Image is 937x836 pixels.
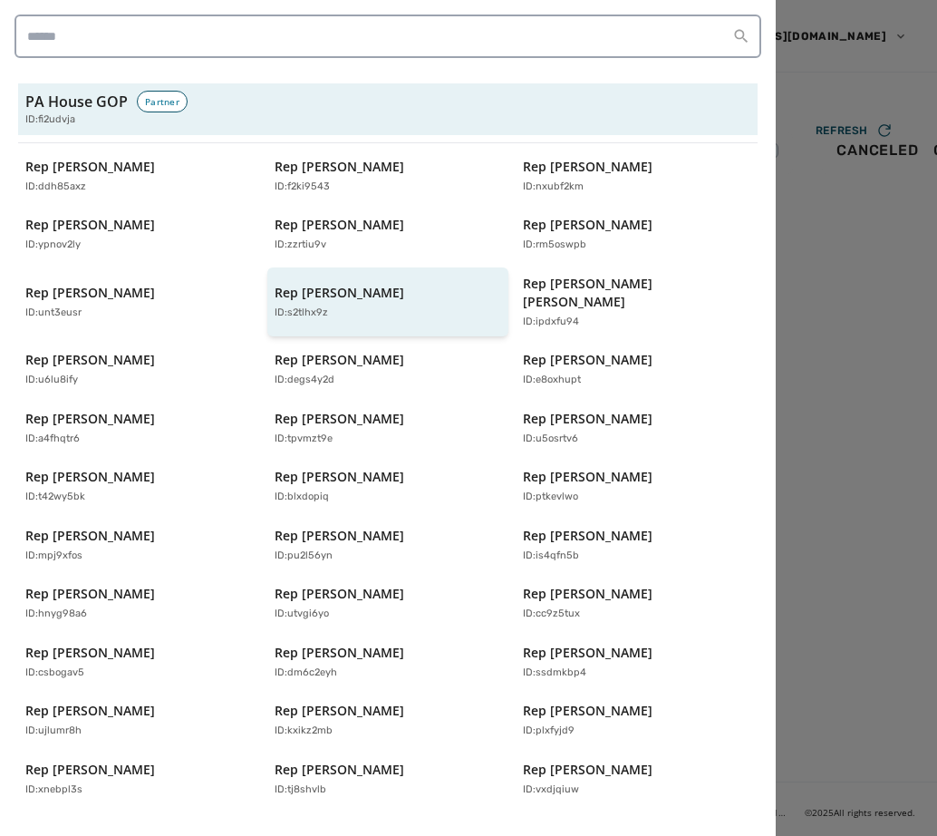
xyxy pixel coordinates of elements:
[25,158,155,176] p: Rep [PERSON_NAME]
[25,644,155,662] p: Rep [PERSON_NAME]
[275,284,404,302] p: Rep [PERSON_NAME]
[516,637,758,688] button: Rep [PERSON_NAME]ID:ssdmkbp4
[275,468,404,486] p: Rep [PERSON_NAME]
[516,695,758,746] button: Rep [PERSON_NAME]ID:plxfyjd9
[523,373,581,388] p: ID: e8oxhupt
[18,267,260,337] button: Rep [PERSON_NAME]ID:unt3eusr
[25,284,155,302] p: Rep [PERSON_NAME]
[516,267,758,337] button: Rep [PERSON_NAME] [PERSON_NAME]ID:ipdxfu94
[267,695,509,746] button: Rep [PERSON_NAME]ID:kxikz2mb
[18,209,260,260] button: Rep [PERSON_NAME]ID:ypnov2ly
[267,344,509,395] button: Rep [PERSON_NAME]ID:degs4y2d
[523,724,575,739] p: ID: plxfyjd9
[267,267,509,337] button: Rep [PERSON_NAME]ID:s2tlhx9z
[25,180,86,195] p: ID: ddh85axz
[18,461,260,512] button: Rep [PERSON_NAME]ID:t42wy5bk
[18,695,260,746] button: Rep [PERSON_NAME]ID:ujlumr8h
[25,490,85,505] p: ID: t42wy5bk
[267,209,509,260] button: Rep [PERSON_NAME]ID:zzrtiu9v
[25,724,82,739] p: ID: ujlumr8h
[516,151,758,202] button: Rep [PERSON_NAME]ID:nxubf2km
[523,585,652,603] p: Rep [PERSON_NAME]
[18,403,260,454] button: Rep [PERSON_NAME]ID:a4fhqtr6
[523,490,578,505] p: ID: ptkevlwo
[25,410,155,428] p: Rep [PERSON_NAME]
[18,344,260,395] button: Rep [PERSON_NAME]ID:u6lu8ify
[25,91,128,112] h3: PA House GOP
[275,702,404,720] p: Rep [PERSON_NAME]
[18,151,260,202] button: Rep [PERSON_NAME]ID:ddh85axz
[267,637,509,688] button: Rep [PERSON_NAME]ID:dm6c2eyh
[523,549,579,564] p: ID: is4qfn5b
[516,578,758,629] button: Rep [PERSON_NAME]ID:cc9z5tux
[18,83,758,135] button: PA House GOPPartnerID:fi2udvja
[523,468,652,486] p: Rep [PERSON_NAME]
[18,637,260,688] button: Rep [PERSON_NAME]ID:csbogav5
[137,91,188,112] div: Partner
[25,432,80,447] p: ID: a4fhqtr6
[18,520,260,571] button: Rep [PERSON_NAME]ID:mpj9xfos
[516,344,758,395] button: Rep [PERSON_NAME]ID:e8oxhupt
[267,403,509,454] button: Rep [PERSON_NAME]ID:tpvmzt9e
[523,783,579,798] p: ID: vxdjqiuw
[523,644,652,662] p: Rep [PERSON_NAME]
[275,216,404,234] p: Rep [PERSON_NAME]
[25,666,84,681] p: ID: csbogav5
[25,373,78,388] p: ID: u6lu8ify
[25,783,82,798] p: ID: xnebpl3s
[516,461,758,512] button: Rep [PERSON_NAME]ID:ptkevlwo
[523,761,652,779] p: Rep [PERSON_NAME]
[523,158,652,176] p: Rep [PERSON_NAME]
[267,461,509,512] button: Rep [PERSON_NAME]ID:blxdopiq
[25,549,82,564] p: ID: mpj9xfos
[275,432,333,447] p: ID: tpvmzt9e
[25,306,82,321] p: ID: unt3eusr
[25,761,155,779] p: Rep [PERSON_NAME]
[275,180,330,195] p: ID: f2ki9543
[275,410,404,428] p: Rep [PERSON_NAME]
[18,578,260,629] button: Rep [PERSON_NAME]ID:hnyg98a6
[523,238,586,253] p: ID: rm5oswpb
[275,666,337,681] p: ID: dm6c2eyh
[275,527,404,545] p: Rep [PERSON_NAME]
[275,238,326,253] p: ID: zzrtiu9v
[25,585,155,603] p: Rep [PERSON_NAME]
[25,702,155,720] p: Rep [PERSON_NAME]
[267,151,509,202] button: Rep [PERSON_NAME]ID:f2ki9543
[275,607,329,622] p: ID: utvgi6yo
[523,351,652,369] p: Rep [PERSON_NAME]
[523,432,578,447] p: ID: u5osrtv6
[18,753,260,805] button: Rep [PERSON_NAME]ID:xnebpl3s
[25,216,155,234] p: Rep [PERSON_NAME]
[267,753,509,805] button: Rep [PERSON_NAME]ID:tj8shvlb
[275,549,333,564] p: ID: pu2l56yn
[275,724,333,739] p: ID: kxikz2mb
[523,275,732,311] p: Rep [PERSON_NAME] [PERSON_NAME]
[275,490,329,505] p: ID: blxdopiq
[275,373,334,388] p: ID: degs4y2d
[523,315,579,330] p: ID: ipdxfu94
[523,607,580,622] p: ID: cc9z5tux
[523,666,586,681] p: ID: ssdmkbp4
[516,753,758,805] button: Rep [PERSON_NAME]ID:vxdjqiuw
[25,112,75,128] span: ID: fi2udvja
[25,527,155,545] p: Rep [PERSON_NAME]
[275,585,404,603] p: Rep [PERSON_NAME]
[516,403,758,454] button: Rep [PERSON_NAME]ID:u5osrtv6
[25,607,87,622] p: ID: hnyg98a6
[516,520,758,571] button: Rep [PERSON_NAME]ID:is4qfn5b
[523,216,652,234] p: Rep [PERSON_NAME]
[523,410,652,428] p: Rep [PERSON_NAME]
[275,158,404,176] p: Rep [PERSON_NAME]
[523,702,652,720] p: Rep [PERSON_NAME]
[267,578,509,629] button: Rep [PERSON_NAME]ID:utvgi6yo
[25,238,81,253] p: ID: ypnov2ly
[275,761,404,779] p: Rep [PERSON_NAME]
[275,783,326,798] p: ID: tj8shvlb
[275,644,404,662] p: Rep [PERSON_NAME]
[275,351,404,369] p: Rep [PERSON_NAME]
[516,209,758,260] button: Rep [PERSON_NAME]ID:rm5oswpb
[25,468,155,486] p: Rep [PERSON_NAME]
[267,520,509,571] button: Rep [PERSON_NAME]ID:pu2l56yn
[25,351,155,369] p: Rep [PERSON_NAME]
